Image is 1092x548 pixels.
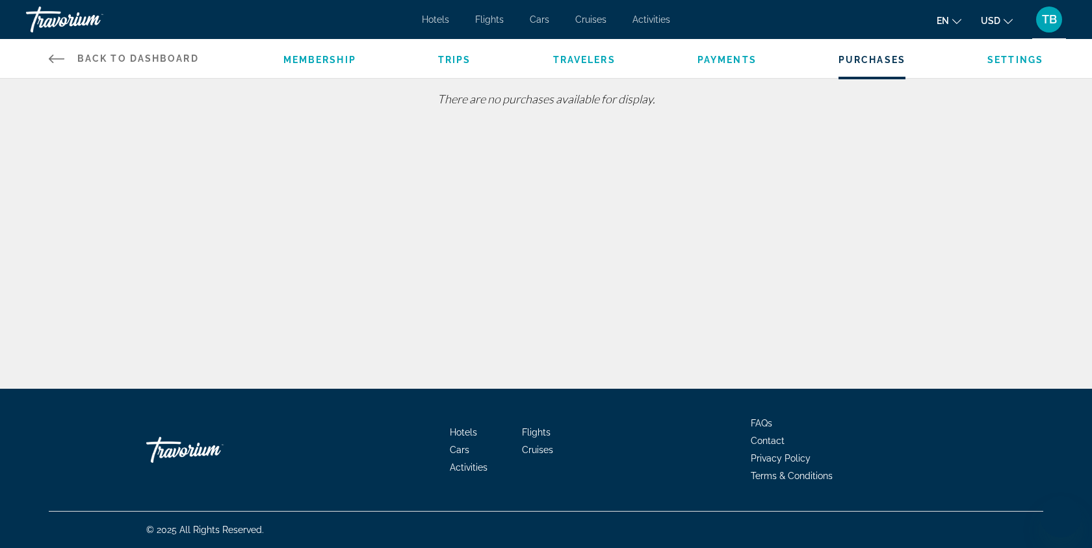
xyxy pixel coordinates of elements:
a: Travorium [26,3,156,36]
span: USD [981,16,1000,26]
a: Settings [987,55,1043,65]
a: Activities [632,14,670,25]
a: Cruises [522,445,553,455]
a: Hotels [450,427,477,437]
a: Flights [522,427,551,437]
a: Hotels [422,14,449,25]
a: Cars [530,14,549,25]
a: Membership [283,55,356,65]
a: Cars [450,445,469,455]
a: Flights [475,14,504,25]
span: TB [1042,13,1057,26]
a: Purchases [838,55,905,65]
a: Terms & Conditions [751,471,833,481]
a: Payments [697,55,757,65]
a: Privacy Policy [751,453,811,463]
button: User Menu [1032,6,1066,33]
div: There are no purchases available for display. [49,92,1043,119]
a: Activities [450,462,487,473]
a: FAQs [751,418,772,428]
iframe: Button to launch messaging window [1040,496,1082,538]
a: Travelers [553,55,616,65]
button: Change language [937,11,961,30]
a: Contact [751,436,785,446]
span: Back to Dashboard [77,53,199,64]
span: en [937,16,949,26]
a: Trips [438,55,471,65]
a: Go Home [146,430,276,469]
a: Cruises [575,14,606,25]
span: © 2025 All Rights Reserved. [146,525,264,535]
a: Back to Dashboard [49,39,199,78]
button: Change currency [981,11,1013,30]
